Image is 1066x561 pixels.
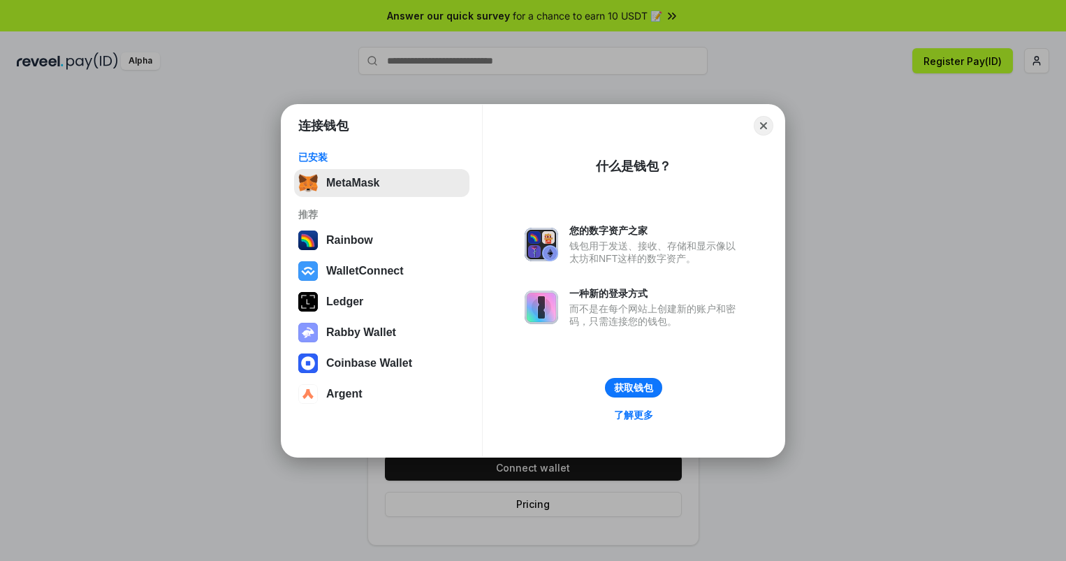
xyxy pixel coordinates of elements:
div: 而不是在每个网站上创建新的账户和密码，只需连接您的钱包。 [569,303,743,328]
div: 什么是钱包？ [596,158,671,175]
button: MetaMask [294,169,469,197]
button: Close [754,116,773,136]
button: Rainbow [294,226,469,254]
img: svg+xml,%3Csvg%20xmlns%3D%22http%3A%2F%2Fwww.w3.org%2F2000%2Fsvg%22%20width%3D%2228%22%20height%3... [298,292,318,312]
div: Ledger [326,296,363,308]
div: Coinbase Wallet [326,357,412,370]
button: Coinbase Wallet [294,349,469,377]
button: Argent [294,380,469,408]
div: Rabby Wallet [326,326,396,339]
div: Argent [326,388,363,400]
h1: 连接钱包 [298,117,349,134]
div: 钱包用于发送、接收、存储和显示像以太坊和NFT这样的数字资产。 [569,240,743,265]
button: WalletConnect [294,257,469,285]
button: 获取钱包 [605,378,662,398]
a: 了解更多 [606,406,662,424]
div: 获取钱包 [614,381,653,394]
img: svg+xml,%3Csvg%20width%3D%2228%22%20height%3D%2228%22%20viewBox%3D%220%200%2028%2028%22%20fill%3D... [298,261,318,281]
img: svg+xml,%3Csvg%20xmlns%3D%22http%3A%2F%2Fwww.w3.org%2F2000%2Fsvg%22%20fill%3D%22none%22%20viewBox... [298,323,318,342]
div: 了解更多 [614,409,653,421]
div: Rainbow [326,234,373,247]
img: svg+xml,%3Csvg%20width%3D%22120%22%20height%3D%22120%22%20viewBox%3D%220%200%20120%20120%22%20fil... [298,231,318,250]
div: 已安装 [298,151,465,163]
div: 您的数字资产之家 [569,224,743,237]
div: MetaMask [326,177,379,189]
img: svg+xml,%3Csvg%20xmlns%3D%22http%3A%2F%2Fwww.w3.org%2F2000%2Fsvg%22%20fill%3D%22none%22%20viewBox... [525,228,558,261]
img: svg+xml,%3Csvg%20width%3D%2228%22%20height%3D%2228%22%20viewBox%3D%220%200%2028%2028%22%20fill%3D... [298,354,318,373]
img: svg+xml,%3Csvg%20xmlns%3D%22http%3A%2F%2Fwww.w3.org%2F2000%2Fsvg%22%20fill%3D%22none%22%20viewBox... [525,291,558,324]
div: 一种新的登录方式 [569,287,743,300]
div: WalletConnect [326,265,404,277]
img: svg+xml,%3Csvg%20fill%3D%22none%22%20height%3D%2233%22%20viewBox%3D%220%200%2035%2033%22%20width%... [298,173,318,193]
button: Ledger [294,288,469,316]
div: 推荐 [298,208,465,221]
button: Rabby Wallet [294,319,469,347]
img: svg+xml,%3Csvg%20width%3D%2228%22%20height%3D%2228%22%20viewBox%3D%220%200%2028%2028%22%20fill%3D... [298,384,318,404]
